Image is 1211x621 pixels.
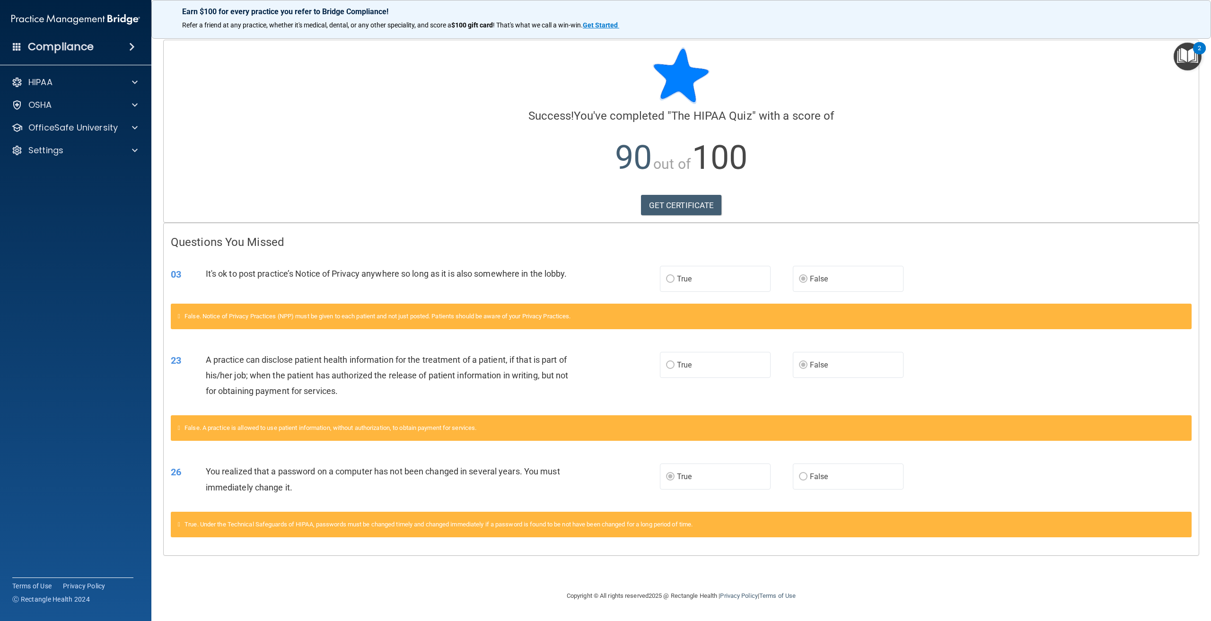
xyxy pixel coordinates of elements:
a: HIPAA [11,77,138,88]
span: True [677,360,692,369]
span: False [810,274,828,283]
span: Refer a friend at any practice, whether it's medical, dental, or any other speciality, and score a [182,21,451,29]
span: Success! [528,109,574,122]
p: HIPAA [28,77,53,88]
a: GET CERTIFICATE [641,195,722,216]
strong: $100 gift card [451,21,493,29]
p: Settings [28,145,63,156]
span: 100 [692,138,747,177]
h4: You've completed " " with a score of [171,110,1192,122]
input: False [799,276,807,283]
span: False [810,472,828,481]
span: It's ok to post practice’s Notice of Privacy anywhere so long as it is also somewhere in the lobby. [206,269,567,279]
a: Settings [11,145,138,156]
a: Terms of Use [12,581,52,591]
input: True [666,473,675,481]
input: True [666,362,675,369]
a: OfficeSafe University [11,122,138,133]
span: ! That's what we call a win-win. [493,21,583,29]
span: 23 [171,355,181,366]
span: 90 [615,138,652,177]
span: True [677,472,692,481]
span: True [677,274,692,283]
span: The HIPAA Quiz [671,109,752,122]
button: Open Resource Center, 2 new notifications [1174,43,1202,70]
span: True. Under the Technical Safeguards of HIPAA, passwords must be changed timely and changed immed... [184,521,693,528]
h4: Questions You Missed [171,236,1192,248]
p: OfficeSafe University [28,122,118,133]
span: out of [653,156,691,172]
img: PMB logo [11,10,140,29]
p: Earn $100 for every practice you refer to Bridge Compliance! [182,7,1180,16]
span: 26 [171,466,181,478]
span: 03 [171,269,181,280]
span: False. Notice of Privacy Practices (NPP) must be given to each patient and not just posted. Patie... [184,313,570,320]
a: Privacy Policy [63,581,105,591]
span: False. A practice is allowed to use patient information, without authorization, to obtain payment... [184,424,476,431]
a: Privacy Policy [720,592,757,599]
strong: Get Started [583,21,618,29]
img: blue-star-rounded.9d042014.png [653,47,710,104]
span: You realized that a password on a computer has not been changed in several years. You must immedi... [206,466,560,492]
div: Copyright © All rights reserved 2025 @ Rectangle Health | | [509,581,854,611]
div: 2 [1198,48,1201,61]
h4: Compliance [28,40,94,53]
span: False [810,360,828,369]
a: OSHA [11,99,138,111]
a: Get Started [583,21,619,29]
input: True [666,276,675,283]
a: Terms of Use [759,592,796,599]
span: Ⓒ Rectangle Health 2024 [12,595,90,604]
input: False [799,362,807,369]
p: OSHA [28,99,52,111]
span: A practice can disclose patient health information for the treatment of a patient, if that is par... [206,355,569,396]
input: False [799,473,807,481]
